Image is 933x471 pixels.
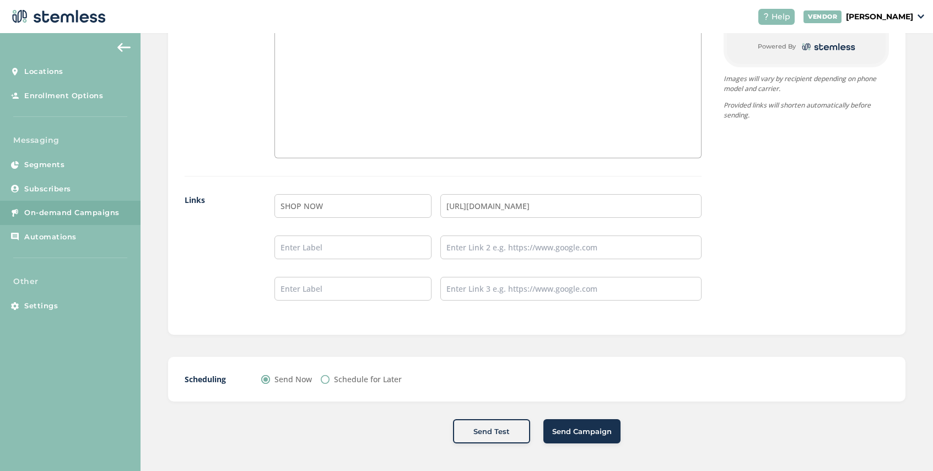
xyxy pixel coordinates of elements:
input: Enter Label [274,235,432,259]
span: Send Campaign [552,426,612,437]
input: Enter Link 2 e.g. https://www.google.com [440,235,702,259]
img: logo-dark-0685b13c.svg [800,41,855,53]
label: Scheduling [185,373,239,385]
span: Enrollment Options [24,90,103,101]
button: Send Campaign [543,419,621,443]
p: Images will vary by recipient depending on phone model and carrier. [724,74,889,94]
p: [PERSON_NAME] [846,11,913,23]
span: Locations [24,66,63,77]
label: Schedule for Later [334,373,402,385]
input: Enter Label [274,194,432,218]
img: icon-help-white-03924b79.svg [763,13,769,20]
button: Send Test [453,419,530,443]
iframe: Chat Widget [878,418,933,471]
span: Help [772,11,790,23]
label: Send Now [274,373,312,385]
input: Enter Link 1 e.g. https://www.google.com [440,194,702,218]
small: Powered By [758,42,796,51]
input: Enter Link 3 e.g. https://www.google.com [440,277,702,301]
span: Send Test [473,426,510,437]
span: Automations [24,232,77,243]
label: Links [185,194,252,318]
img: icon-arrow-back-accent-c549486e.svg [117,43,131,52]
div: VENDOR [803,10,842,23]
p: Provided links will shorten automatically before sending. [724,100,889,120]
span: Subscribers [24,184,71,195]
span: On-demand Campaigns [24,207,120,218]
span: Settings [24,301,58,312]
img: icon_down-arrow-small-66adaf34.svg [918,14,924,19]
span: Segments [24,159,64,170]
img: logo-dark-0685b13c.svg [9,6,106,28]
input: Enter Label [274,277,432,301]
